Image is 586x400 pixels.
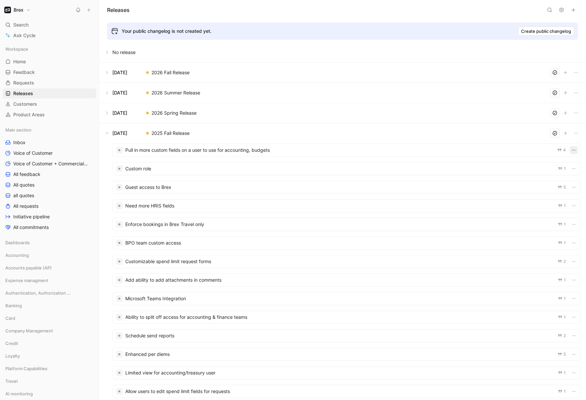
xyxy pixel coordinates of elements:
[5,302,22,309] span: Banking
[3,263,96,273] div: Accounts payable (AP)
[3,201,96,211] a: All requests
[556,351,567,358] button: 5
[13,139,26,146] span: Inbox
[563,185,566,189] span: 5
[13,213,50,220] span: Initiative pipeline
[564,204,566,208] span: 1
[3,275,96,285] div: Expense managment
[3,67,96,77] a: Feedback
[564,371,566,375] span: 1
[3,212,96,222] a: Initiative pipeline
[13,160,89,167] span: Voice of Customer + Commercial NRR Feedback
[564,297,566,301] span: 1
[3,138,96,147] a: Inbox
[3,275,96,287] div: Expense managment
[3,351,96,363] div: Loyalty
[107,6,130,14] h1: Releases
[3,78,96,88] a: Requests
[3,263,96,275] div: Accounts payable (AP)
[3,169,96,179] a: All feedback
[564,389,566,393] span: 1
[5,378,18,384] span: Travel
[13,182,34,188] span: All quotes
[557,388,567,395] button: 1
[556,184,567,191] button: 5
[557,202,567,209] button: 1
[557,165,567,172] button: 1
[3,301,96,313] div: Banking
[3,222,96,232] a: All commitments
[13,69,35,76] span: Feedback
[557,295,567,302] button: 1
[3,250,96,262] div: Accounting
[564,167,566,171] span: 1
[3,326,96,336] div: Company Management
[3,376,96,386] div: Travel
[13,21,29,29] span: Search
[13,111,45,118] span: Product Areas
[3,88,96,98] a: Releases
[3,288,96,298] div: Authentication, Authorization & Auditing
[3,389,96,399] div: AI monitoring
[3,180,96,190] a: All quotes
[122,27,211,35] div: Your public changelog is not created yet.
[13,150,53,156] span: Voice of Customer
[3,250,96,260] div: Accounting
[557,314,567,321] button: 1
[13,224,49,231] span: All commitments
[564,241,566,245] span: 1
[557,276,567,284] button: 1
[3,238,96,248] div: Dashboards
[564,278,566,282] span: 1
[14,7,24,13] h1: Brex
[3,313,96,323] div: Card
[13,192,34,199] span: all quotes
[3,57,96,67] a: Home
[3,376,96,388] div: Travel
[556,146,567,154] button: 4
[556,258,567,265] button: 2
[3,99,96,109] a: Customers
[5,353,20,359] span: Loyalty
[557,239,567,247] button: 1
[564,315,566,319] span: 1
[563,259,566,263] span: 2
[13,58,26,65] span: Home
[13,203,38,209] span: All requests
[3,30,96,40] a: Ask Cycle
[5,252,29,258] span: Accounting
[13,31,35,39] span: Ask Cycle
[5,365,47,372] span: Platform Capabilities
[557,221,567,228] button: 1
[557,369,567,376] button: 1
[3,238,96,250] div: Dashboards
[3,159,96,169] a: Voice of Customer + Commercial NRR Feedback
[564,222,566,226] span: 1
[556,332,567,339] button: 2
[563,334,566,338] span: 2
[3,301,96,311] div: Banking
[3,338,96,350] div: Credit
[3,110,96,120] a: Product Areas
[5,340,18,347] span: Credit
[3,148,96,158] a: Voice of Customer
[5,327,53,334] span: Company Management
[5,264,52,271] span: Accounts payable (AP)
[3,288,96,300] div: Authentication, Authorization & Auditing
[3,364,96,375] div: Platform Capabilities
[563,148,566,152] span: 4
[13,90,33,97] span: Releases
[13,171,40,178] span: All feedback
[3,191,96,200] a: all quotes
[3,338,96,348] div: Credit
[5,277,48,284] span: Expense managment
[3,351,96,361] div: Loyalty
[4,7,11,13] img: Brex
[5,290,71,296] span: Authentication, Authorization & Auditing
[3,125,96,232] div: Main sectionInboxVoice of CustomerVoice of Customer + Commercial NRR FeedbackAll feedbackAll quot...
[3,313,96,325] div: Card
[5,127,31,133] span: Main section
[5,46,28,52] span: Workspace
[3,326,96,338] div: Company Management
[13,80,34,86] span: Requests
